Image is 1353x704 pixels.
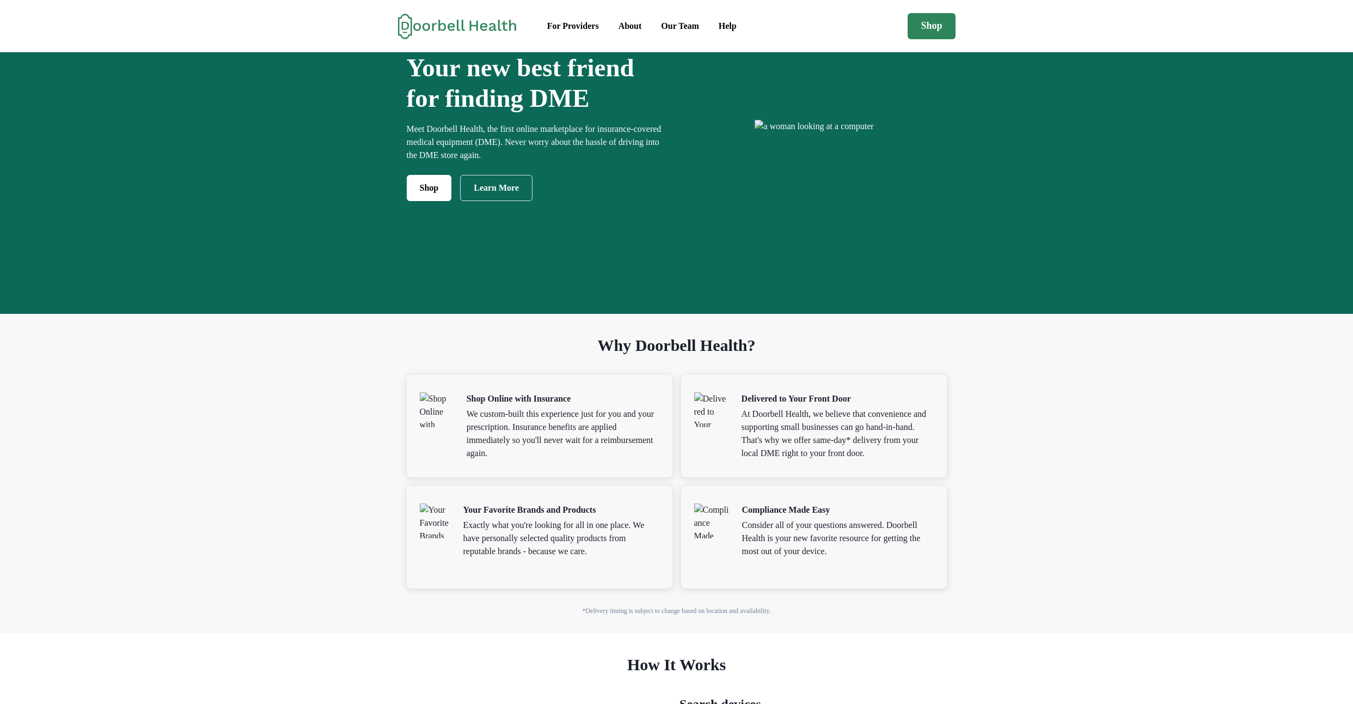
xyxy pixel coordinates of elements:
img: a woman looking at a computer [755,120,873,133]
a: Help [710,15,745,37]
a: About [610,15,651,37]
p: Delivered to Your Front Door [742,392,934,405]
p: Your Favorite Brands and Products [463,503,659,517]
a: Shop [407,175,452,201]
img: Your Favorite Brands and Products icon [420,503,450,538]
h1: Why Doorbell Health? [407,336,947,375]
div: About [619,20,642,33]
p: At Doorbell Health, we believe that convenience and supporting small businesses can go hand-in-ha... [742,408,934,460]
div: For Providers [547,20,599,33]
div: Our Team [661,20,699,33]
div: Help [719,20,737,33]
p: Compliance Made Easy [742,503,934,517]
img: Compliance Made Easy icon [694,503,729,538]
p: Meet Doorbell Health, the first online marketplace for insurance-covered medical equipment (DME).... [407,123,671,162]
h1: How It Works [407,655,947,694]
a: Shop [908,13,955,39]
img: Delivered to Your Front Door icon [694,392,728,427]
img: Shop Online with Insurance icon [420,392,454,427]
p: We custom-built this experience just for you and your prescription. Insurance benefits are applie... [467,408,659,460]
a: For Providers [538,15,608,37]
p: Shop Online with Insurance [467,392,659,405]
a: Learn More [460,175,532,201]
h1: Your new best friend for finding DME [407,52,671,114]
p: Consider all of your questions answered. Doorbell Health is your new favorite resource for gettin... [742,519,934,558]
a: Our Team [652,15,708,37]
p: Exactly what you're looking for all in one place. We have personally selected quality products fr... [463,519,659,558]
p: *Delivery timing is subject to change based on location and availability. [407,606,947,616]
